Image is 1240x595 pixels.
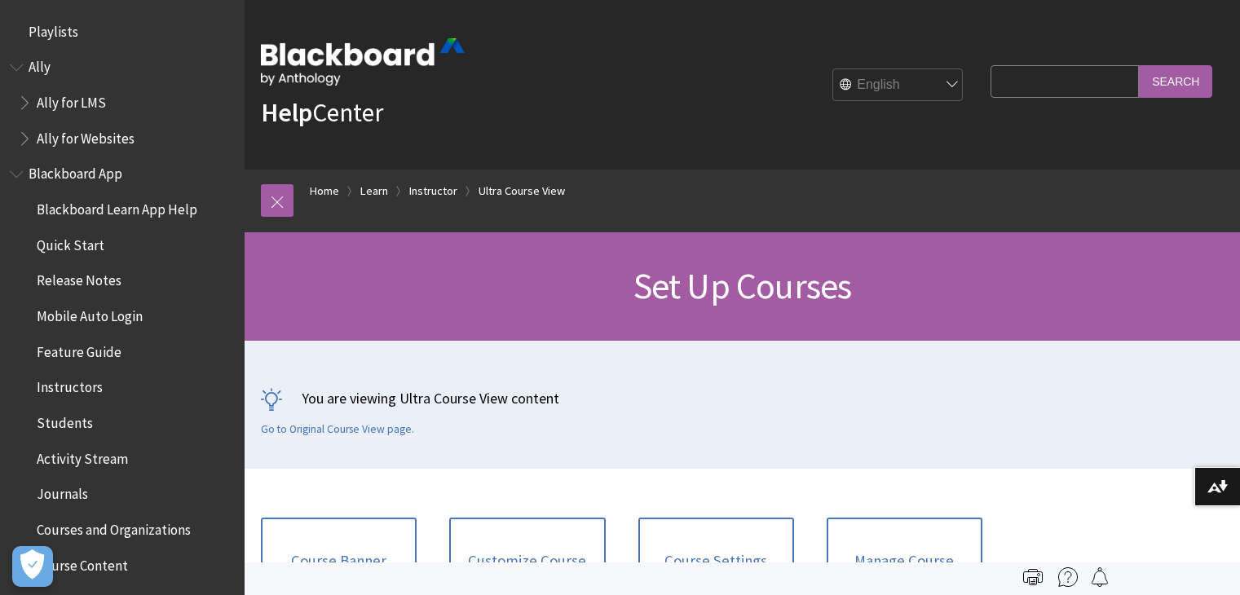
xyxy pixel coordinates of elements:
[1090,567,1110,587] img: Follow this page
[37,89,106,111] span: Ally for LMS
[37,445,128,467] span: Activity Stream
[37,374,103,396] span: Instructors
[29,161,122,183] span: Blackboard App
[37,552,128,574] span: Course Content
[310,181,339,201] a: Home
[261,96,312,129] strong: Help
[37,516,191,538] span: Courses and Organizations
[261,422,414,437] a: Go to Original Course View page.
[261,388,1224,408] p: You are viewing Ultra Course View content
[12,546,53,587] button: Open Preferences
[37,196,197,218] span: Blackboard Learn App Help
[37,302,143,324] span: Mobile Auto Login
[37,481,88,503] span: Journals
[29,54,51,76] span: Ally
[37,409,93,431] span: Students
[409,181,457,201] a: Instructor
[261,96,383,129] a: HelpCenter
[10,54,235,152] nav: Book outline for Anthology Ally Help
[37,125,135,147] span: Ally for Websites
[1023,567,1043,587] img: Print
[1058,567,1078,587] img: More help
[37,231,104,253] span: Quick Start
[1139,65,1212,97] input: Search
[479,181,565,201] a: Ultra Course View
[29,18,78,40] span: Playlists
[37,338,121,360] span: Feature Guide
[633,263,852,308] span: Set Up Courses
[37,267,121,289] span: Release Notes
[833,69,964,102] select: Site Language Selector
[261,38,465,86] img: Blackboard by Anthology
[10,18,235,46] nav: Book outline for Playlists
[360,181,388,201] a: Learn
